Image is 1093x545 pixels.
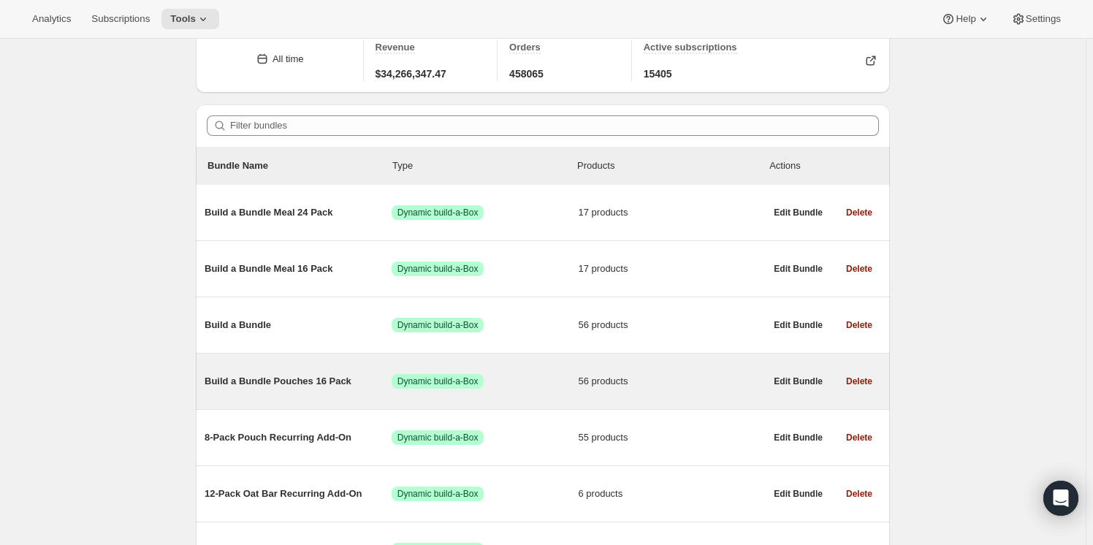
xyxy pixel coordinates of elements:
input: Filter bundles [230,115,879,136]
span: Delete [846,488,872,500]
span: 6 products [579,487,766,501]
span: Dynamic build-a-Box [397,432,479,443]
div: Actions [769,159,878,173]
span: Delete [846,432,872,443]
span: 17 products [579,262,766,276]
button: Edit Bundle [765,315,831,335]
button: Delete [837,484,881,504]
button: Edit Bundle [765,202,831,223]
span: 8-Pack Pouch Recurring Add-On [205,430,392,445]
button: Subscriptions [83,9,159,29]
button: Delete [837,202,881,223]
span: Dynamic build-a-Box [397,263,479,275]
button: Delete [837,371,881,392]
span: Edit Bundle [774,488,823,500]
span: Build a Bundle [205,318,392,332]
span: $34,266,347.47 [376,66,446,81]
button: Analytics [23,9,80,29]
span: 56 products [579,374,766,389]
button: Delete [837,259,881,279]
button: Settings [1002,9,1070,29]
div: All time [273,52,304,66]
span: Dynamic build-a-Box [397,319,479,331]
button: Tools [161,9,219,29]
span: 458065 [509,66,544,81]
span: Build a Bundle Meal 16 Pack [205,262,392,276]
span: 17 products [579,205,766,220]
span: Edit Bundle [774,207,823,218]
span: Delete [846,319,872,331]
span: Delete [846,207,872,218]
span: Delete [846,376,872,387]
button: Edit Bundle [765,259,831,279]
span: Edit Bundle [774,432,823,443]
span: Settings [1026,13,1061,25]
span: Build a Bundle Pouches 16 Pack [205,374,392,389]
div: Open Intercom Messenger [1043,481,1078,516]
span: Dynamic build-a-Box [397,488,479,500]
button: Edit Bundle [765,484,831,504]
span: Revenue [376,42,415,53]
span: 15405 [644,66,672,81]
span: Build a Bundle Meal 24 Pack [205,205,392,220]
span: 55 products [579,430,766,445]
span: 56 products [579,318,766,332]
span: Analytics [32,13,71,25]
button: Delete [837,315,881,335]
span: Dynamic build-a-Box [397,376,479,387]
span: Edit Bundle [774,376,823,387]
p: Bundle Name [207,159,392,173]
span: Delete [846,263,872,275]
span: Orders [509,42,541,53]
div: Type [392,159,577,173]
span: Dynamic build-a-Box [397,207,479,218]
span: Subscriptions [91,13,150,25]
button: Delete [837,427,881,448]
span: Tools [170,13,196,25]
button: Edit Bundle [765,371,831,392]
span: Edit Bundle [774,319,823,331]
span: Help [956,13,975,25]
span: 12-Pack Oat Bar Recurring Add-On [205,487,392,501]
span: Edit Bundle [774,263,823,275]
div: Products [577,159,762,173]
button: Help [932,9,999,29]
span: Active subscriptions [644,42,737,53]
button: Edit Bundle [765,427,831,448]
